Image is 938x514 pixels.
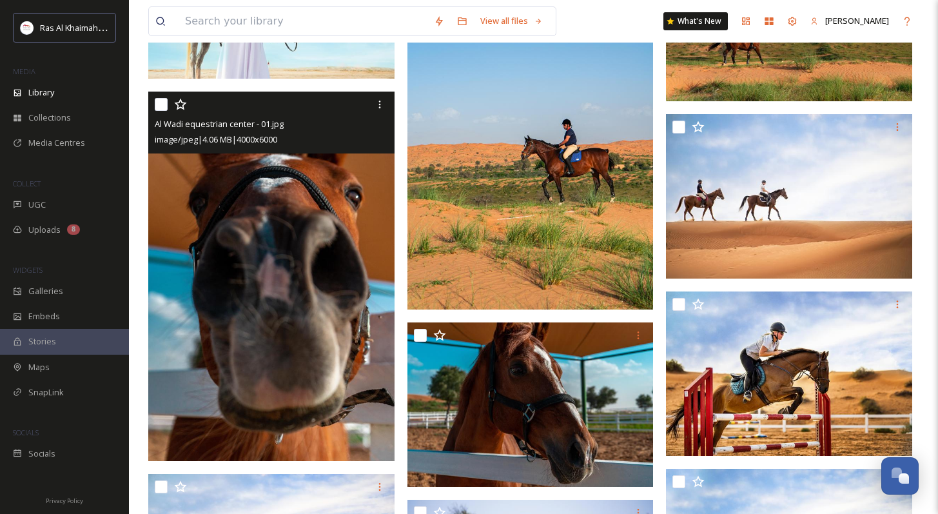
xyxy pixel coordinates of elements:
img: Logo_RAKTDA_RGB-01.png [21,21,34,34]
span: Socials [28,448,55,460]
span: Stories [28,335,56,348]
input: Search your library [179,7,427,35]
span: Maps [28,361,50,373]
span: COLLECT [13,179,41,188]
span: UGC [28,199,46,211]
span: Privacy Policy [46,497,83,505]
a: [PERSON_NAME] [804,8,895,34]
img: the ritz carlton Ras Al khaimah al wadi desert.jpg [666,292,912,456]
span: Al Wadi equestrian center - 01.jpg [155,118,284,130]
img: the ritz carlton Ras Al khaimah al wadi desert.jpg [666,114,912,279]
span: Embeds [28,310,60,322]
span: WIDGETS [13,265,43,275]
a: View all files [474,8,549,34]
span: Library [28,86,54,99]
span: Galleries [28,285,63,297]
span: image/jpeg | 4.06 MB | 4000 x 6000 [155,133,277,145]
a: Privacy Policy [46,492,83,508]
button: Open Chat [881,457,919,495]
img: Al Wadi equestrian center -02.jpg [407,322,654,487]
span: MEDIA [13,66,35,76]
img: Al Wadi equestrian center - 01.jpg [148,92,395,461]
div: 8 [67,224,80,235]
span: SOCIALS [13,428,39,437]
a: What's New [663,12,728,30]
span: Ras Al Khaimah Tourism Development Authority [40,21,222,34]
span: Media Centres [28,137,85,149]
span: Collections [28,112,71,124]
span: SnapLink [28,386,64,399]
span: [PERSON_NAME] [825,15,889,26]
span: Uploads [28,224,61,236]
